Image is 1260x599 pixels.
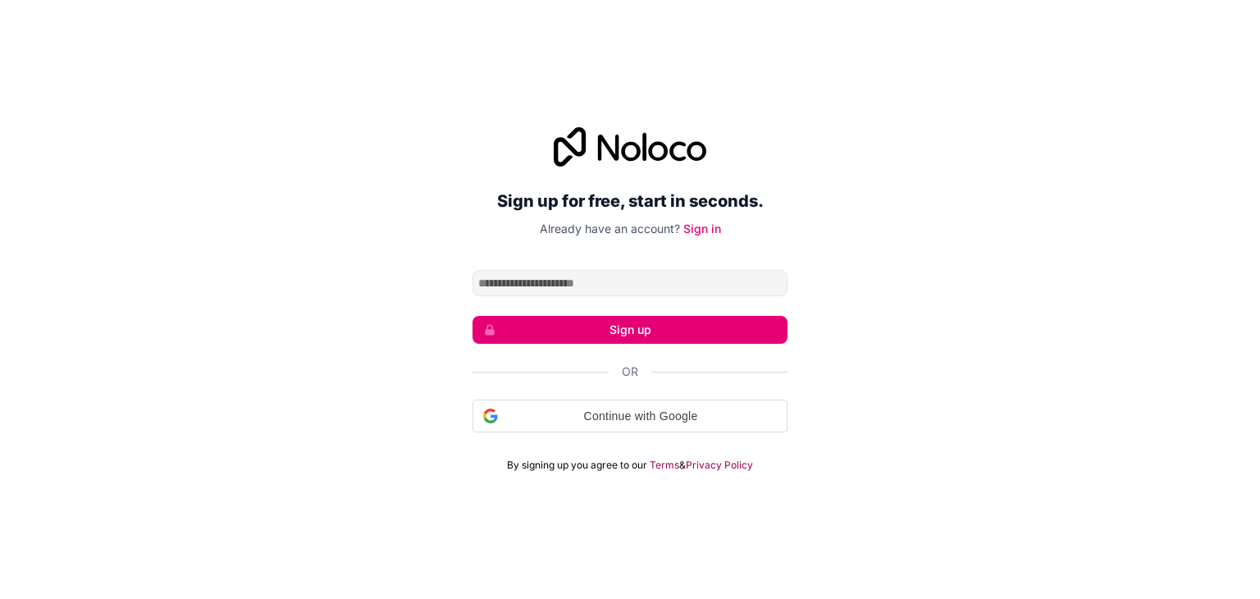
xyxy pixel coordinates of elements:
h2: Sign up for free, start in seconds. [472,186,787,216]
a: Sign in [683,222,721,235]
input: Email address [472,270,787,296]
button: Sign up [472,316,787,344]
span: Or [622,364,638,380]
a: Privacy Policy [686,459,753,472]
span: Continue with Google [504,408,777,425]
div: Continue with Google [472,400,787,432]
span: Already have an account? [540,222,680,235]
a: Terms [650,459,679,472]
span: & [679,459,686,472]
span: By signing up you agree to our [507,459,647,472]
